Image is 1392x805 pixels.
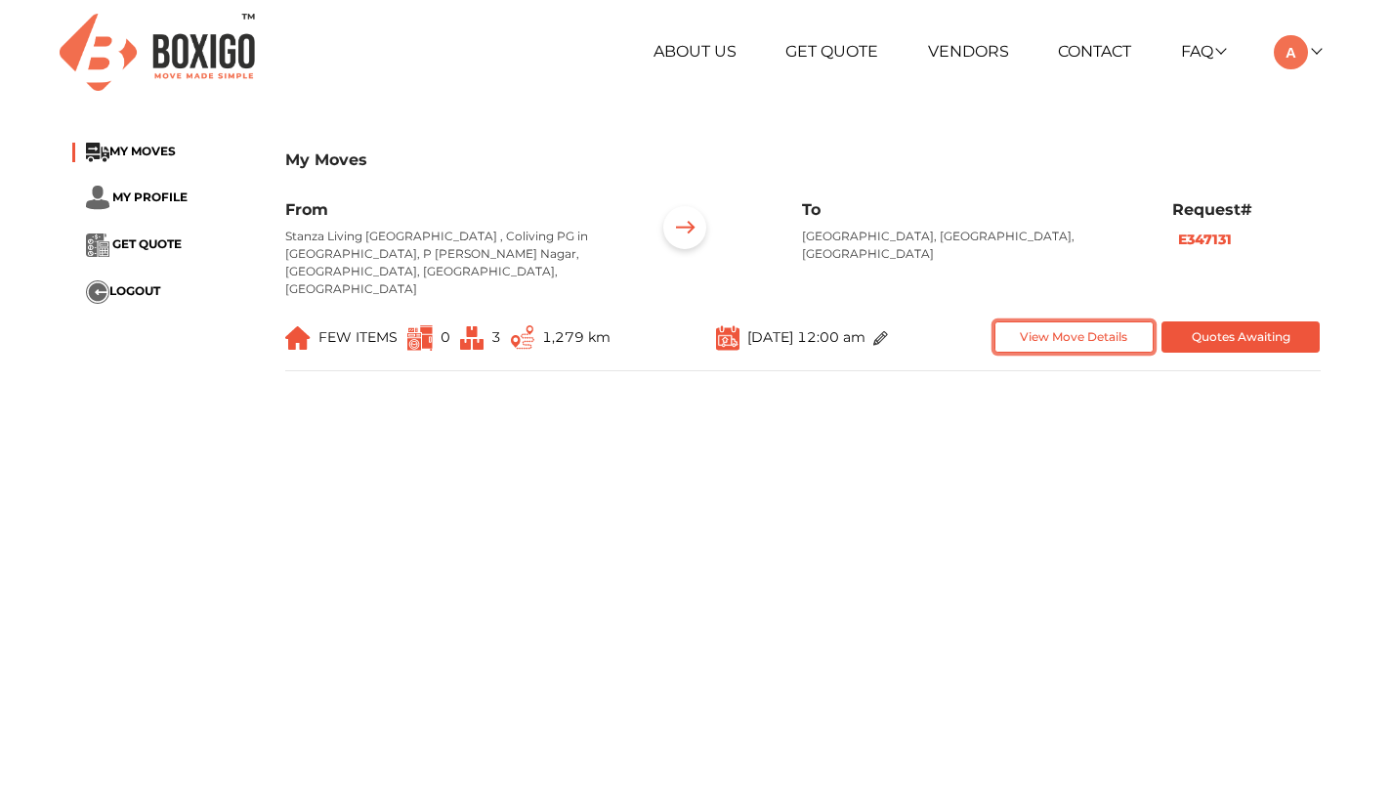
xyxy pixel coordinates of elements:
[86,280,109,304] img: ...
[60,14,255,91] img: Boxigo
[542,328,611,346] span: 1,279 km
[86,236,182,251] a: ... GET QUOTE
[928,42,1009,61] a: Vendors
[1172,200,1321,219] h6: Request#
[716,324,739,351] img: ...
[86,144,176,158] a: ...MY MOVES
[1161,321,1321,354] button: Quotes Awaiting
[1178,231,1232,248] b: E347131
[109,144,176,158] span: MY MOVES
[654,200,715,261] img: ...
[86,186,109,210] img: ...
[785,42,878,61] a: Get Quote
[491,328,501,346] span: 3
[318,328,398,346] span: FEW ITEMS
[1172,229,1238,251] button: E347131
[285,150,1321,169] h3: My Moves
[994,321,1154,354] button: View Move Details
[654,42,737,61] a: About Us
[285,200,625,219] h6: From
[747,328,865,346] span: [DATE] 12:00 am
[873,331,888,346] img: ...
[86,143,109,162] img: ...
[112,190,188,204] span: MY PROFILE
[1058,42,1131,61] a: Contact
[802,228,1142,263] p: [GEOGRAPHIC_DATA], [GEOGRAPHIC_DATA], [GEOGRAPHIC_DATA]
[511,325,534,350] img: ...
[460,326,484,350] img: ...
[441,328,450,346] span: 0
[285,228,625,298] p: Stanza Living [GEOGRAPHIC_DATA] , Coliving PG in [GEOGRAPHIC_DATA], P [PERSON_NAME] Nagar, [GEOGR...
[407,325,433,351] img: ...
[112,236,182,251] span: GET QUOTE
[109,283,160,298] span: LOGOUT
[1181,42,1225,61] a: FAQ
[86,233,109,257] img: ...
[802,200,1142,219] h6: To
[285,326,311,350] img: ...
[86,190,188,204] a: ... MY PROFILE
[86,280,160,304] button: ...LOGOUT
